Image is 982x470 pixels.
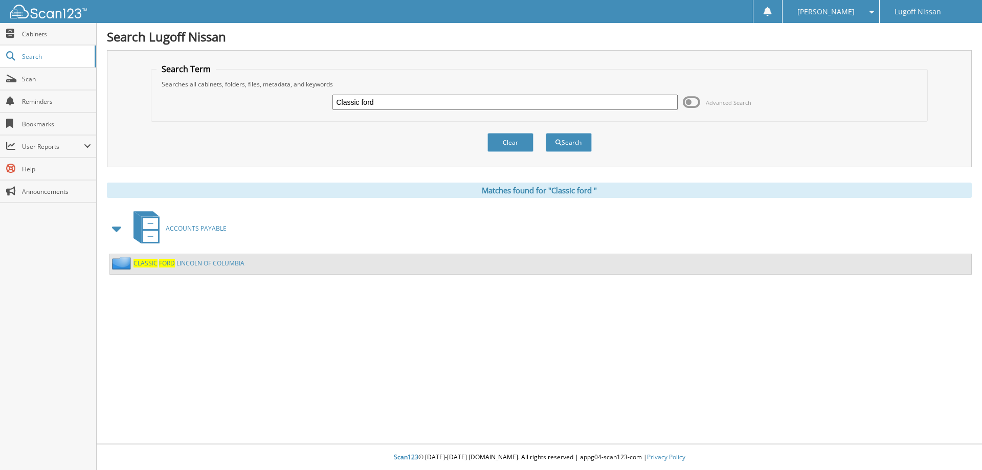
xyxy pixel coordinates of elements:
iframe: Chat Widget [931,421,982,470]
span: Advanced Search [706,99,751,106]
span: Cabinets [22,30,91,38]
span: User Reports [22,142,84,151]
h1: Search Lugoff Nissan [107,28,972,45]
div: Searches all cabinets, folders, files, metadata, and keywords [157,80,923,88]
span: A C C O U N T S P A Y A B L E [166,224,227,233]
span: F O R D [159,259,175,267]
button: Clear [487,133,533,152]
button: Search [546,133,592,152]
a: ACCOUNTS PAYABLE [127,208,227,249]
a: Privacy Policy [647,453,685,461]
span: Search [22,52,90,61]
span: Announcements [22,187,91,196]
span: Bookmarks [22,120,91,128]
img: scan123-logo-white.svg [10,5,87,18]
span: Scan [22,75,91,83]
span: C L A S S I C [133,259,158,267]
a: CLASSIC FORD LINCOLN OF COLUMBIA [133,259,244,267]
img: folder2.png [112,257,133,270]
div: Matches found for "Classic ford " [107,183,972,198]
span: Scan123 [394,453,418,461]
span: Reminders [22,97,91,106]
div: © [DATE]-[DATE] [DOMAIN_NAME]. All rights reserved | appg04-scan123-com | [97,445,982,470]
span: [PERSON_NAME] [797,9,855,15]
span: Help [22,165,91,173]
span: Lugoff Nissan [895,9,941,15]
legend: Search Term [157,63,216,75]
